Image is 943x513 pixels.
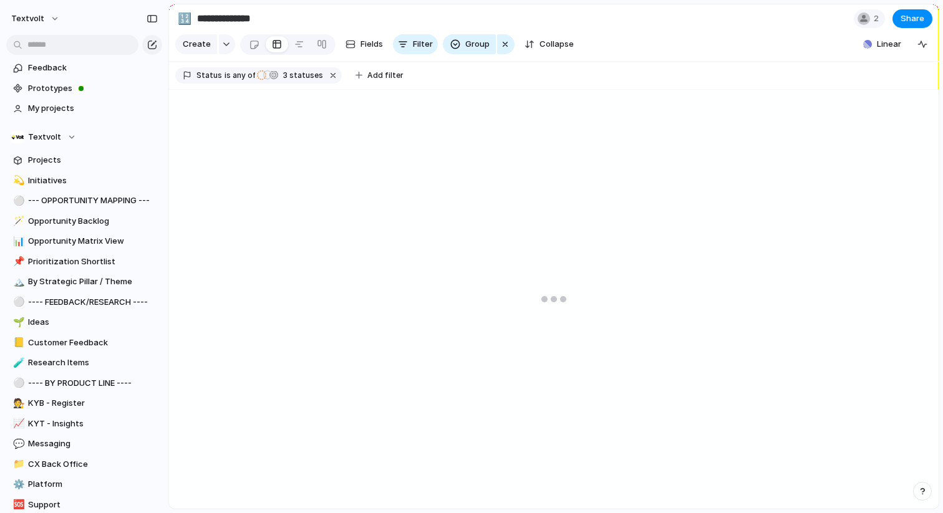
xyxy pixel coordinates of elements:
button: Group [443,34,496,54]
span: Fields [360,38,383,50]
button: Textvolt [6,128,162,146]
div: 📌 [13,254,22,269]
span: Initiatives [28,175,158,187]
button: 3 statuses [256,69,326,82]
span: textvolt [11,12,44,25]
span: Linear [877,38,901,50]
a: 🧪Research Items [6,353,162,372]
span: 2 [874,12,883,25]
button: Filter [393,34,438,54]
span: My projects [28,102,158,115]
a: Projects [6,151,162,170]
a: 🧑‍⚖️KYB - Register [6,394,162,413]
span: KYT - Insights [28,418,158,430]
span: By Strategic Pillar / Theme [28,276,158,288]
span: Group [465,38,490,50]
span: is [225,70,231,81]
span: Textvolt [28,131,61,143]
button: 💫 [11,175,24,187]
button: 🔢 [175,9,195,29]
span: Collapse [539,38,574,50]
div: 🧪 [13,356,22,370]
button: 🧑‍⚖️ [11,397,24,410]
button: Share [892,9,932,28]
a: 📈KYT - Insights [6,415,162,433]
button: 📒 [11,337,24,349]
span: Research Items [28,357,158,369]
span: Prototypes [28,82,158,95]
button: 🌱 [11,316,24,328]
a: 🪄Opportunity Backlog [6,212,162,231]
span: Share [901,12,924,25]
a: My projects [6,99,162,118]
a: 🏔️By Strategic Pillar / Theme [6,272,162,291]
button: textvolt [6,9,66,29]
a: 📊Opportunity Matrix View [6,232,162,251]
span: --- OPPORTUNITY MAPPING --- [28,194,158,207]
button: 🏔️ [11,276,24,288]
span: KYB - Register [28,397,158,410]
span: Projects [28,154,158,166]
div: 🌱 [13,315,22,330]
span: Status [196,70,222,81]
div: 📈 [13,416,22,431]
button: Create [175,34,217,54]
div: 🏔️ [13,275,22,289]
button: Add filter [348,67,411,84]
button: ⚪ [11,296,24,309]
span: statuses [279,70,323,81]
a: Feedback [6,59,162,77]
a: 🌱Ideas [6,313,162,332]
div: 💫 [13,173,22,188]
span: any of [231,70,255,81]
button: 📌 [11,256,24,268]
button: Collapse [520,34,579,54]
a: 📒Customer Feedback [6,333,162,352]
div: 📒 [13,335,22,350]
div: ⚪ [13,194,22,208]
a: ⚪---- BY PRODUCT LINE ---- [6,374,162,393]
button: Linear [858,35,906,54]
div: 🪄 [13,214,22,228]
a: ⚪--- OPPORTUNITY MAPPING --- [6,191,162,210]
button: Fields [341,34,388,54]
div: 🔢 [178,10,191,27]
a: 📌Prioritization Shortlist [6,252,162,271]
a: ⚪---- FEEDBACK/RESEARCH ---- [6,293,162,312]
button: 🧪 [11,357,24,369]
a: Prototypes [6,79,162,98]
div: 📊 [13,234,22,249]
span: 3 [279,70,289,80]
span: Feedback [28,62,158,74]
button: isany of [222,69,258,82]
span: Add filter [367,70,404,81]
button: ⚪ [11,377,24,390]
button: ⚪ [11,194,24,207]
div: 🧑‍⚖️ [13,396,22,411]
span: ---- BY PRODUCT LINE ---- [28,377,158,390]
a: 💫Initiatives [6,171,162,190]
span: Filter [413,38,433,50]
div: ⚪ [13,376,22,390]
span: Prioritization Shortlist [28,256,158,268]
span: Opportunity Matrix View [28,235,158,247]
button: 🪄 [11,215,24,228]
button: 📈 [11,418,24,430]
span: ---- FEEDBACK/RESEARCH ---- [28,296,158,309]
span: Create [183,38,211,50]
button: 📊 [11,235,24,247]
div: ⚪ [13,295,22,309]
span: Customer Feedback [28,337,158,349]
